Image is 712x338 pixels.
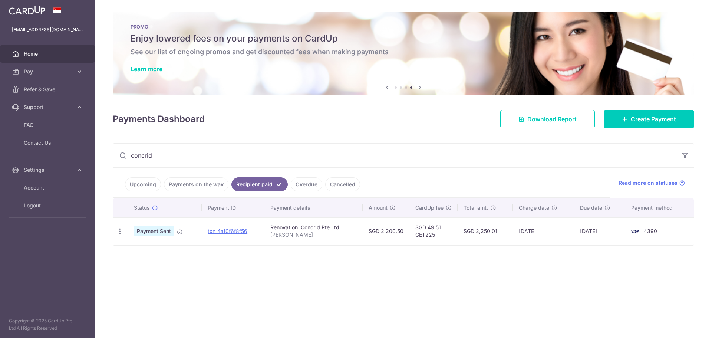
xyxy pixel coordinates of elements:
[325,177,360,191] a: Cancelled
[409,217,458,245] td: SGD 49.51 GET225
[24,202,73,209] span: Logout
[464,204,488,211] span: Total amt.
[573,126,712,338] iframe: Find more information here
[24,68,73,75] span: Pay
[113,12,694,95] img: Latest Promos banner
[134,204,150,211] span: Status
[24,121,73,129] span: FAQ
[131,65,162,73] a: Learn more
[24,139,73,147] span: Contact Us
[131,47,676,56] h6: See our list of ongoing promos and get discounted fees when making payments
[24,50,73,58] span: Home
[9,6,45,15] img: CardUp
[131,24,676,30] p: PROMO
[458,217,513,245] td: SGD 2,250.01
[519,204,549,211] span: Charge date
[24,184,73,191] span: Account
[513,217,574,245] td: [DATE]
[113,112,205,126] h4: Payments Dashboard
[363,217,409,245] td: SGD 2,200.50
[604,110,694,128] a: Create Payment
[134,226,174,236] span: Payment Sent
[369,204,388,211] span: Amount
[202,198,264,217] th: Payment ID
[270,231,357,239] p: [PERSON_NAME]
[500,110,595,128] a: Download Report
[131,33,676,45] h5: Enjoy lowered fees on your payments on CardUp
[208,228,247,234] a: txn_4af0f6f8f56
[24,104,73,111] span: Support
[24,166,73,174] span: Settings
[125,177,161,191] a: Upcoming
[415,204,444,211] span: CardUp fee
[24,86,73,93] span: Refer & Save
[231,177,288,191] a: Recipient paid
[631,115,676,124] span: Create Payment
[113,144,676,167] input: Search by recipient name, payment id or reference
[164,177,228,191] a: Payments on the way
[291,177,322,191] a: Overdue
[12,26,83,33] p: [EMAIL_ADDRESS][DOMAIN_NAME]
[264,198,363,217] th: Payment details
[270,224,357,231] div: Renovation. Concrid Pte Ltd
[527,115,577,124] span: Download Report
